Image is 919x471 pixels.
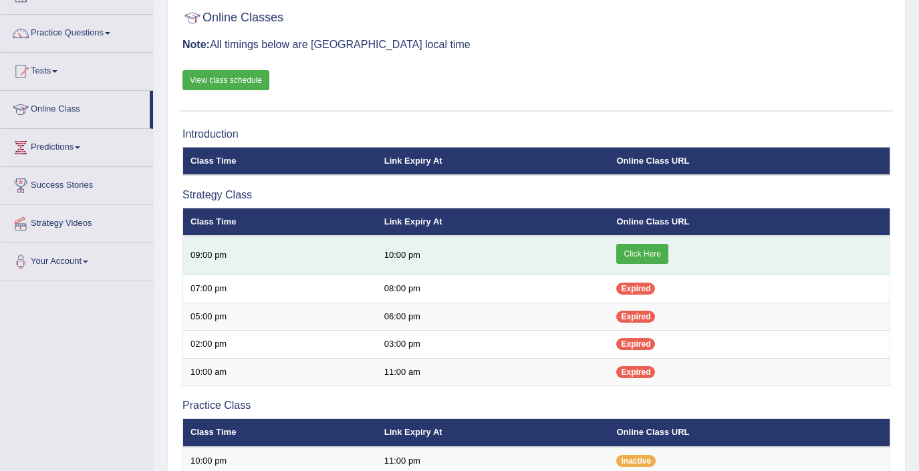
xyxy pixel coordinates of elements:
[1,15,153,48] a: Practice Questions
[377,208,610,236] th: Link Expiry At
[182,39,210,50] b: Note:
[183,147,377,175] th: Class Time
[377,419,610,447] th: Link Expiry At
[183,236,377,275] td: 09:00 pm
[377,358,610,386] td: 11:00 am
[1,243,153,277] a: Your Account
[616,366,655,378] span: Expired
[182,39,890,51] h3: All timings below are [GEOGRAPHIC_DATA] local time
[616,283,655,295] span: Expired
[183,358,377,386] td: 10:00 am
[377,147,610,175] th: Link Expiry At
[182,8,283,28] h2: Online Classes
[183,331,377,359] td: 02:00 pm
[377,236,610,275] td: 10:00 pm
[377,331,610,359] td: 03:00 pm
[609,419,890,447] th: Online Class URL
[182,128,890,140] h3: Introduction
[183,419,377,447] th: Class Time
[609,147,890,175] th: Online Class URL
[1,91,150,124] a: Online Class
[183,303,377,331] td: 05:00 pm
[1,53,153,86] a: Tests
[377,303,610,331] td: 06:00 pm
[183,275,377,303] td: 07:00 pm
[182,189,890,201] h3: Strategy Class
[616,244,668,264] a: Click Here
[182,70,269,90] a: View class schedule
[1,167,153,200] a: Success Stories
[1,129,153,162] a: Predictions
[377,275,610,303] td: 08:00 pm
[609,208,890,236] th: Online Class URL
[616,338,655,350] span: Expired
[182,400,890,412] h3: Practice Class
[183,208,377,236] th: Class Time
[616,311,655,323] span: Expired
[616,455,656,467] span: Inactive
[1,205,153,239] a: Strategy Videos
